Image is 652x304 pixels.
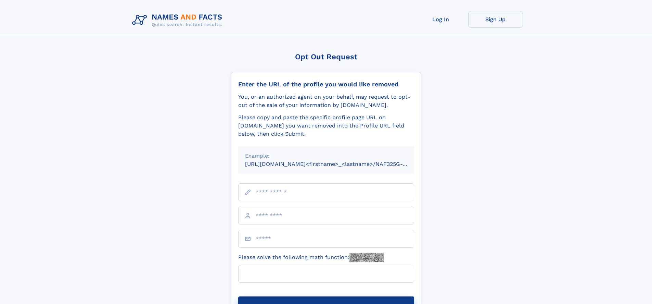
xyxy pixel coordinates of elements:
[245,152,407,160] div: Example:
[238,253,384,262] label: Please solve the following math function:
[245,161,427,167] small: [URL][DOMAIN_NAME]<firstname>_<lastname>/NAF325G-xxxxxxxx
[129,11,228,29] img: Logo Names and Facts
[238,93,414,109] div: You, or an authorized agent on your behalf, may request to opt-out of the sale of your informatio...
[238,113,414,138] div: Please copy and paste the specific profile page URL on [DOMAIN_NAME] you want removed into the Pr...
[231,52,421,61] div: Opt Out Request
[468,11,523,28] a: Sign Up
[238,81,414,88] div: Enter the URL of the profile you would like removed
[413,11,468,28] a: Log In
